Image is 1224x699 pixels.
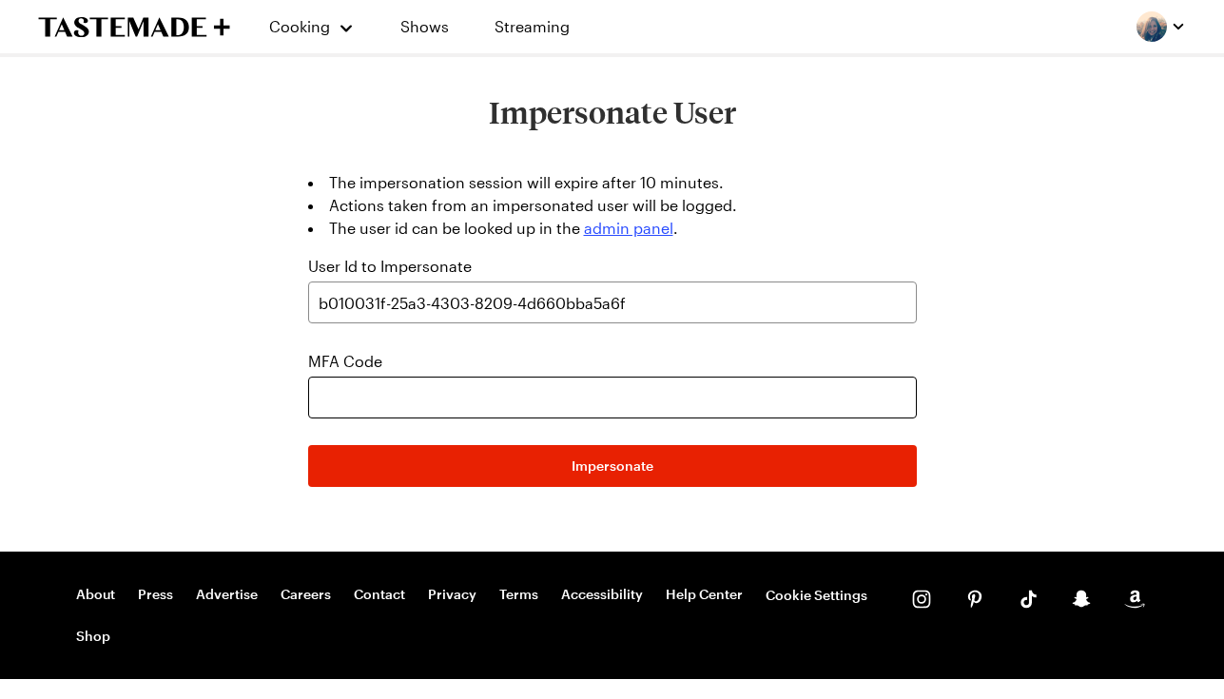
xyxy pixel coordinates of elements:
a: Help Center [666,586,743,605]
h1: Impersonate User [293,95,932,129]
a: Press [138,586,173,605]
img: Profile picture [1137,11,1167,42]
li: The impersonation session will expire after 10 minutes. [308,171,917,194]
a: Privacy [428,586,476,605]
span: Cooking [269,17,330,35]
a: admin panel [584,219,673,237]
label: MFA Code [308,350,382,373]
span: Impersonate [572,456,653,476]
button: Profile picture [1137,11,1186,42]
a: To Tastemade Home Page [38,16,230,38]
li: The user id can be looked up in the . [308,217,917,240]
a: Shop [76,628,110,645]
nav: Footer [76,586,874,645]
a: Terms [499,586,538,605]
a: About [76,586,115,605]
li: Actions taken from an impersonated user will be logged. [308,194,917,217]
a: Advertise [196,586,258,605]
a: Accessibility [561,586,643,605]
button: Impersonate [308,445,917,487]
a: Careers [281,586,331,605]
button: Cookie Settings [766,586,867,605]
a: Contact [354,586,405,605]
label: User Id to Impersonate [308,255,472,278]
button: Cooking [268,4,355,49]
